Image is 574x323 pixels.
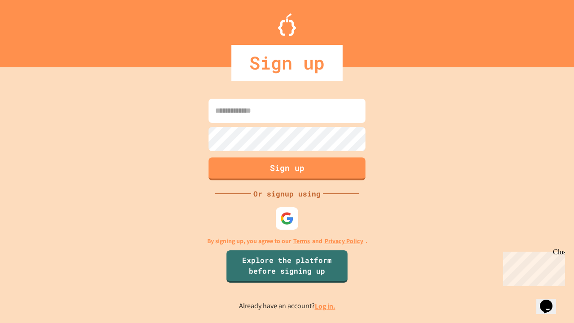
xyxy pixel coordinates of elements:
[226,250,348,283] a: Explore the platform before signing up
[209,157,365,180] button: Sign up
[280,212,294,225] img: google-icon.svg
[315,301,335,311] a: Log in.
[293,236,310,246] a: Terms
[239,301,335,312] p: Already have an account?
[536,287,565,314] iframe: chat widget
[207,236,367,246] p: By signing up, you agree to our and .
[251,188,323,199] div: Or signup using
[231,45,343,81] div: Sign up
[4,4,62,57] div: Chat with us now!Close
[325,236,363,246] a: Privacy Policy
[500,248,565,286] iframe: chat widget
[278,13,296,36] img: Logo.svg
